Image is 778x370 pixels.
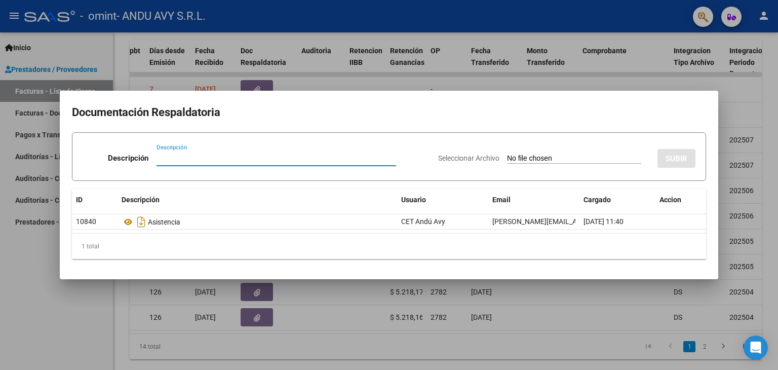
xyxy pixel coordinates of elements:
datatable-header-cell: Accion [655,189,706,211]
div: Asistencia [122,214,393,230]
datatable-header-cell: Email [488,189,579,211]
span: Usuario [401,196,426,204]
span: CET Andú Avy [401,217,445,226]
datatable-header-cell: Usuario [397,189,488,211]
span: ID [76,196,83,204]
datatable-header-cell: ID [72,189,118,211]
span: Seleccionar Archivo [438,154,499,162]
h2: Documentación Respaldatoria [72,103,706,122]
span: [PERSON_NAME][EMAIL_ADDRESS][DOMAIN_NAME] [492,217,659,226]
div: 1 total [72,234,706,259]
span: Accion [659,196,681,204]
button: SUBIR [657,149,695,168]
datatable-header-cell: Cargado [579,189,655,211]
span: Descripción [122,196,160,204]
datatable-header-cell: Descripción [118,189,397,211]
span: [DATE] 11:40 [583,217,624,226]
span: Email [492,196,511,204]
p: Descripción [108,153,148,164]
i: Descargar documento [135,214,148,230]
span: SUBIR [666,154,687,163]
span: 10840 [76,217,96,226]
span: Cargado [583,196,611,204]
div: Open Intercom Messenger [744,336,768,360]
